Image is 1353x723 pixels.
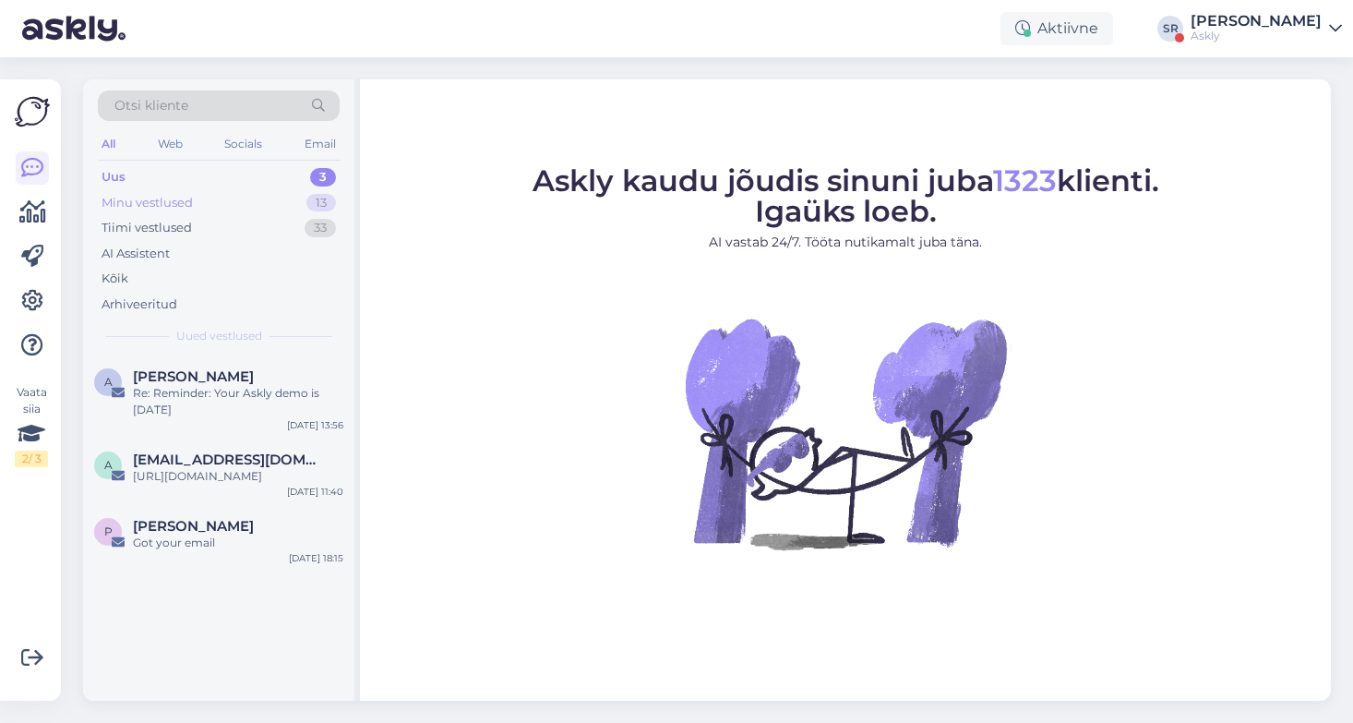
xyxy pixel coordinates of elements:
[679,267,1012,599] img: No Chat active
[154,132,186,156] div: Web
[114,96,188,115] span: Otsi kliente
[104,375,113,389] span: A
[1000,12,1113,45] div: Aktiivne
[104,458,113,472] span: a
[287,418,343,432] div: [DATE] 13:56
[533,233,1159,252] p: AI vastab 24/7. Tööta nutikamalt juba täna.
[289,551,343,565] div: [DATE] 18:15
[176,328,262,344] span: Uued vestlused
[102,245,170,263] div: AI Assistent
[301,132,340,156] div: Email
[310,168,336,187] div: 3
[133,368,254,385] span: Aistė Maldaikienė
[1191,14,1322,29] div: [PERSON_NAME]
[102,295,177,314] div: Arhiveeritud
[102,168,126,187] div: Uus
[993,163,1057,199] span: 1323
[133,518,254,535] span: Paul Phongpol
[102,270,128,288] div: Kõik
[287,485,343,499] div: [DATE] 11:40
[133,452,325,468] span: alexachals202@gmail.com
[102,219,192,237] div: Tiimi vestlused
[15,94,50,129] img: Askly Logo
[306,194,336,212] div: 13
[102,194,193,212] div: Minu vestlused
[133,385,343,418] div: Re: Reminder: Your Askly demo is [DATE]
[133,468,343,485] div: [URL][DOMAIN_NAME]
[104,524,113,538] span: P
[533,163,1159,229] span: Askly kaudu jõudis sinuni juba klienti. Igaüks loeb.
[15,384,48,467] div: Vaata siia
[1191,14,1342,43] a: [PERSON_NAME]Askly
[133,535,343,551] div: Got your email
[221,132,266,156] div: Socials
[305,219,336,237] div: 33
[1191,29,1322,43] div: Askly
[98,132,119,156] div: All
[1157,16,1183,42] div: SR
[15,451,48,467] div: 2 / 3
